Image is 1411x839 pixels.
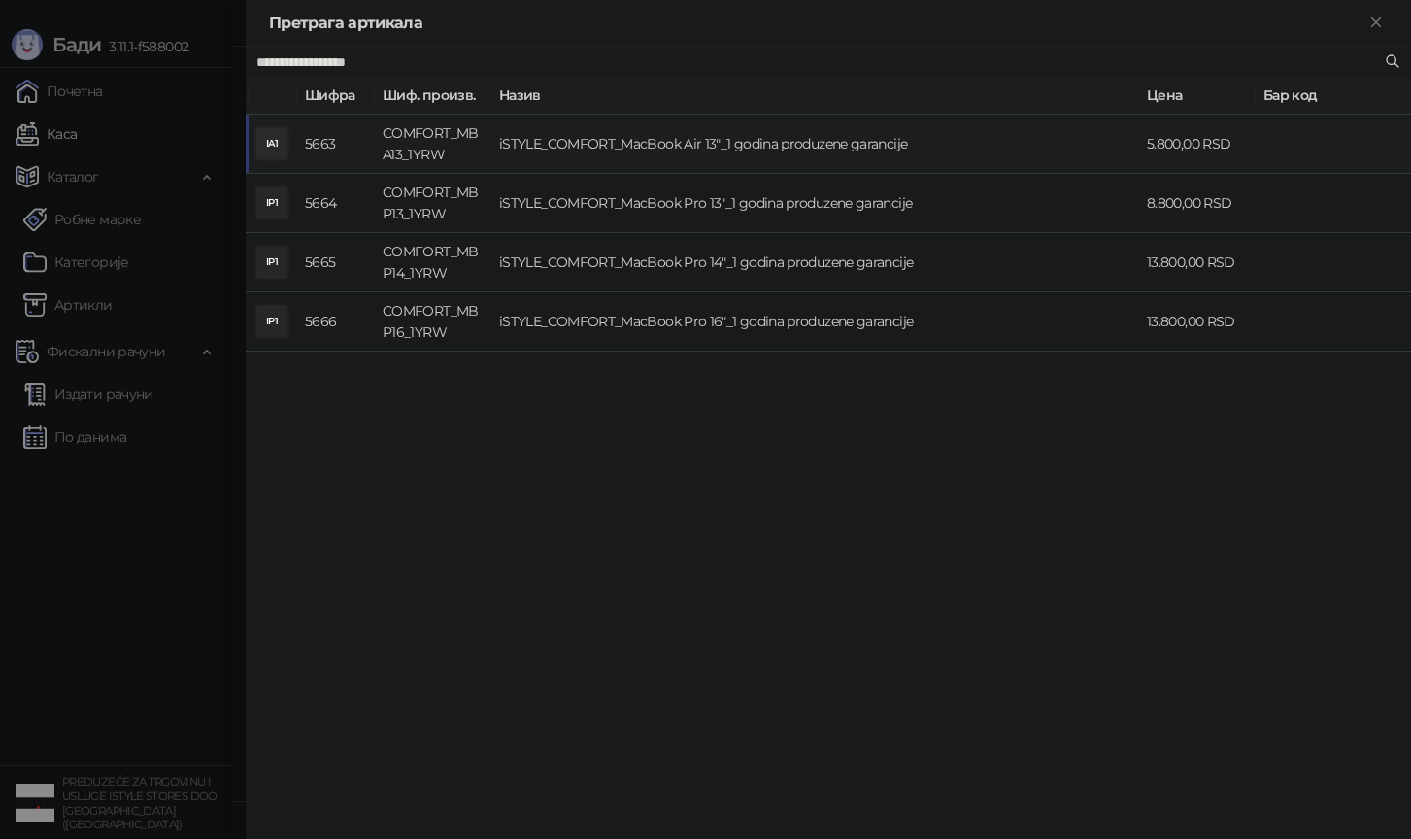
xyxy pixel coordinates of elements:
th: Бар код [1256,77,1411,115]
td: 5664 [297,174,375,233]
td: iSTYLE_COMFORT_MacBook Pro 13"_1 godina produzene garancije [491,174,1139,233]
button: Close [1364,12,1388,35]
td: COMFORT_MBP16_1YRW [375,292,491,352]
div: IP1 [256,306,287,337]
th: Шифра [297,77,375,115]
td: COMFORT_MBP13_1YRW [375,174,491,233]
th: Назив [491,77,1139,115]
div: IA1 [256,128,287,159]
td: COMFORT_MBA13_1YRW [375,115,491,174]
div: Претрага артикала [269,12,1364,35]
th: Шиф. произв. [375,77,491,115]
div: IP1 [256,247,287,278]
td: 5665 [297,233,375,292]
td: iSTYLE_COMFORT_MacBook Pro 14"_1 godina produzene garancije [491,233,1139,292]
td: iSTYLE_COMFORT_MacBook Pro 16"_1 godina produzene garancije [491,292,1139,352]
div: IP1 [256,187,287,218]
td: 5663 [297,115,375,174]
td: COMFORT_MBP14_1YRW [375,233,491,292]
td: 13.800,00 RSD [1139,233,1256,292]
td: 5.800,00 RSD [1139,115,1256,174]
th: Цена [1139,77,1256,115]
td: 13.800,00 RSD [1139,292,1256,352]
td: 8.800,00 RSD [1139,174,1256,233]
td: 5666 [297,292,375,352]
td: iSTYLE_COMFORT_MacBook Air 13"_1 godina produzene garancije [491,115,1139,174]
